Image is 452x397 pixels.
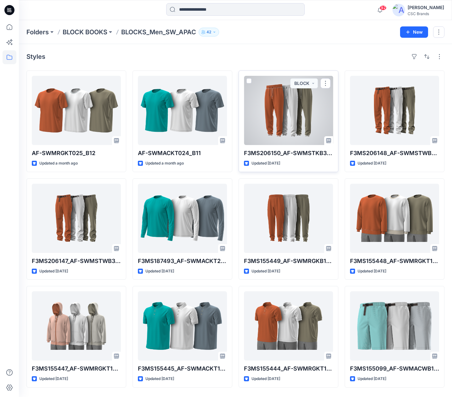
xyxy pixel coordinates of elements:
p: Updated [DATE] [145,268,174,275]
p: F3MS155445_AF-SWMACKT144_F13_PAACT_VFA [138,364,227,373]
a: F3MS155449_AF-SWMRGKB154_F13_PAREG_VFA [244,184,333,253]
img: avatar [393,4,405,16]
p: F3MS155449_AF-SWMRGKB154_F13_PAREG_VFA [244,257,333,266]
p: Updated a month ago [39,160,78,167]
p: Updated [DATE] [358,160,386,167]
a: F3MS155447_AF-SWMRGKT152_F13_PAREG_VFA [32,291,121,361]
a: F3MS206147_AF-SWMSTWB301_F13_PASTR_VFA [32,184,121,253]
button: 42 [199,28,219,36]
div: CSC Brands [408,11,444,16]
h4: Styles [26,53,45,60]
p: Updated [DATE] [251,376,280,382]
a: F3MS206148_AF-SWMSTWB300_F13_PASTR_VFA [350,76,439,145]
p: Updated [DATE] [358,376,386,382]
p: Updated [DATE] [145,376,174,382]
p: F3MS155448_AF-SWMRGKT153_F13_PAREG_VFA [350,257,439,266]
p: Updated [DATE] [39,376,68,382]
a: F3MS155445_AF-SWMACKT144_F13_PAACT_VFA [138,291,227,361]
a: BLOCK BOOKS [63,28,107,36]
p: Updated [DATE] [358,268,386,275]
a: Folders [26,28,49,36]
a: AF-SWMACKT024_B11 [138,76,227,145]
p: F3MS206148_AF-SWMSTWB300_F13_PASTR_VFA [350,149,439,158]
p: BLOCKS_Men_SW_APAC [121,28,196,36]
p: F3MS155447_AF-SWMRGKT152_F13_PAREG_VFA [32,364,121,373]
span: 92 [380,5,387,10]
a: F3MS155099_AF-SWMACWB121_F13_PAACT_VFA [350,291,439,361]
a: AF-SWMRGKT025_B12 [32,76,121,145]
p: Updated a month ago [145,160,184,167]
a: F3MS187493_AF-SWMACKT206_F13_PAACT_VFA [138,184,227,253]
p: F3MS155099_AF-SWMACWB121_F13_PAACT_VFA [350,364,439,373]
p: AF-SWMRGKT025_B12 [32,149,121,158]
p: Updated [DATE] [39,268,68,275]
a: F3MS206150_AF-SWMSTKB302_F13_PASTR_VFA [244,76,333,145]
p: F3MS206150_AF-SWMSTKB302_F13_PASTR_VFA [244,149,333,158]
p: Updated [DATE] [251,268,280,275]
div: [PERSON_NAME] [408,4,444,11]
p: 42 [206,29,211,36]
button: New [400,26,428,38]
p: F3MS155444_AF-SWMRGKT143_F13_PAREG_VFA [244,364,333,373]
p: F3MS187493_AF-SWMACKT206_F13_PAACT_VFA [138,257,227,266]
a: F3MS155448_AF-SWMRGKT153_F13_PAREG_VFA [350,184,439,253]
p: F3MS206147_AF-SWMSTWB301_F13_PASTR_VFA [32,257,121,266]
p: AF-SWMACKT024_B11 [138,149,227,158]
p: Updated [DATE] [251,160,280,167]
a: F3MS155444_AF-SWMRGKT143_F13_PAREG_VFA [244,291,333,361]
